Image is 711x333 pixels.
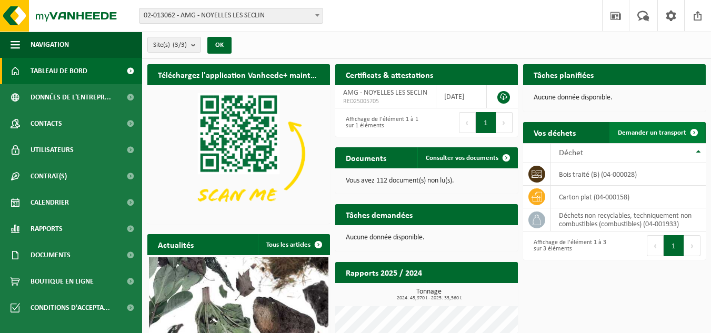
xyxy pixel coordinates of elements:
span: Navigation [31,32,69,58]
span: Contacts [31,110,62,137]
h2: Téléchargez l'application Vanheede+ maintenant! [147,64,330,85]
div: Affichage de l'élément 1 à 1 sur 1 éléments [341,111,422,134]
button: Next [496,112,513,133]
img: Download de VHEPlus App [147,85,330,222]
h2: Rapports 2025 / 2024 [335,262,433,282]
button: Previous [459,112,476,133]
p: Aucune donnée disponible. [346,234,507,241]
span: 02-013062 - AMG - NOYELLES LES SECLIN [139,8,323,23]
a: Consulter les rapports [426,282,517,304]
td: bois traité (B) (04-000028) [551,163,706,186]
span: Documents [31,242,71,268]
a: Consulter vos documents [417,147,517,168]
button: 1 [476,112,496,133]
button: 1 [664,235,684,256]
p: Vous avez 112 document(s) non lu(s). [346,177,507,185]
span: Données de l'entrepr... [31,84,111,110]
span: Tableau de bord [31,58,87,84]
span: RED25005705 [343,97,428,106]
h2: Tâches demandées [335,204,423,225]
span: Utilisateurs [31,137,74,163]
h3: Tonnage [341,288,518,301]
h2: Vos déchets [523,122,586,143]
button: Previous [647,235,664,256]
span: 2024: 45,970 t - 2025: 33,560 t [341,296,518,301]
span: Demander un transport [618,129,686,136]
h2: Tâches planifiées [523,64,604,85]
span: Conditions d'accepta... [31,295,110,321]
p: Aucune donnée disponible. [534,94,695,102]
span: Contrat(s) [31,163,67,189]
h2: Documents [335,147,397,168]
span: 02-013062 - AMG - NOYELLES LES SECLIN [139,8,323,24]
td: déchets non recyclables, techniquement non combustibles (combustibles) (04-001933) [551,208,706,231]
button: Next [684,235,700,256]
span: Site(s) [153,37,187,53]
span: Calendrier [31,189,69,216]
span: Boutique en ligne [31,268,94,295]
a: Tous les articles [258,234,329,255]
h2: Actualités [147,234,204,255]
span: AMG - NOYELLES LES SECLIN [343,89,427,97]
h2: Certificats & attestations [335,64,444,85]
span: Déchet [559,149,583,157]
count: (3/3) [173,42,187,48]
div: Affichage de l'élément 1 à 3 sur 3 éléments [528,234,609,257]
td: [DATE] [436,85,487,108]
span: Consulter vos documents [426,155,498,162]
button: Site(s)(3/3) [147,37,201,53]
td: carton plat (04-000158) [551,186,706,208]
a: Demander un transport [609,122,705,143]
button: OK [207,37,232,54]
span: Rapports [31,216,63,242]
